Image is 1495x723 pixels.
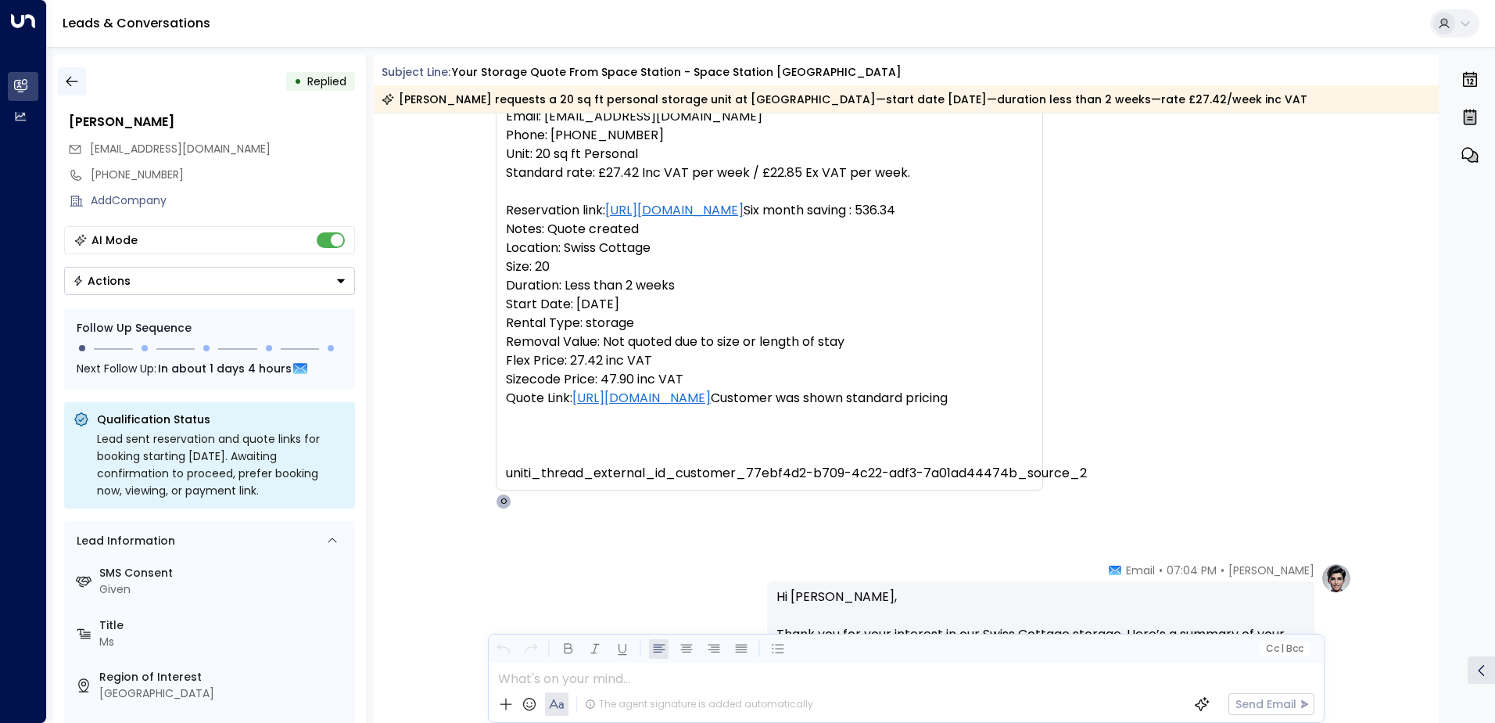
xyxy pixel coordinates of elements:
button: Redo [521,639,540,659]
span: [PERSON_NAME] [1228,563,1314,578]
div: [PERSON_NAME] [69,113,355,131]
div: Ms [99,634,349,650]
div: Lead Information [71,533,175,549]
div: Actions [73,274,131,288]
div: O [496,494,511,509]
div: The agent signature is added automatically [585,697,813,711]
span: 07:04 PM [1167,563,1217,578]
span: • [1221,563,1224,578]
div: [PHONE_NUMBER] [91,167,355,183]
a: [URL][DOMAIN_NAME] [605,201,744,220]
span: In about 1 days 4 hours [158,360,292,377]
div: AddCompany [91,192,355,209]
span: Subject Line: [382,64,450,80]
div: AI Mode [91,232,138,248]
span: • [1159,563,1163,578]
button: Undo [493,639,513,659]
div: Next Follow Up: [77,360,342,377]
button: Cc|Bcc [1259,642,1309,656]
span: | [1281,643,1284,654]
div: [GEOGRAPHIC_DATA] [99,685,349,702]
div: Your storage quote from Space Station - Space Station [GEOGRAPHIC_DATA] [452,64,902,81]
label: Region of Interest [99,669,349,685]
label: Title [99,617,349,634]
p: Qualification Status [97,412,346,427]
button: Actions [64,267,355,295]
img: profile-logo.png [1321,563,1352,594]
span: Email [1126,563,1155,578]
span: [EMAIL_ADDRESS][DOMAIN_NAME] [90,141,271,156]
div: [PERSON_NAME] requests a 20 sq ft personal storage unit at [GEOGRAPHIC_DATA]—start date [DATE]—du... [382,92,1307,107]
span: rebeccaroseviney@gmail.com [90,141,271,157]
label: SMS Consent [99,565,349,581]
span: Replied [307,74,346,89]
span: Cc Bcc [1265,643,1303,654]
div: Given [99,581,349,598]
pre: Name: [PERSON_NAME] Email: [EMAIL_ADDRESS][DOMAIN_NAME] Phone: [PHONE_NUMBER] Unit: 20 sq ft Pers... [506,88,1033,483]
div: Follow Up Sequence [77,320,342,336]
div: Button group with a nested menu [64,267,355,295]
div: • [294,67,302,95]
div: Lead sent reservation and quote links for booking starting [DATE]. Awaiting confirmation to proce... [97,430,346,499]
a: [URL][DOMAIN_NAME] [572,389,711,408]
a: Leads & Conversations [63,14,210,32]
